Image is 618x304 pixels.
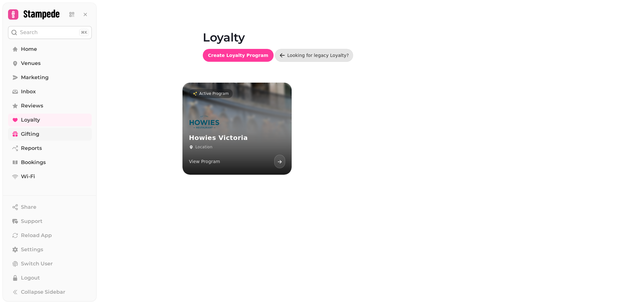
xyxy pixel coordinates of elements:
h3: Howies Victoria [189,134,285,142]
a: Gifting [8,128,92,141]
span: Logout [21,274,40,282]
span: Share [21,203,36,211]
span: Collapse Sidebar [21,288,65,296]
button: Reload App [8,229,92,242]
img: Howies Victoria [189,115,220,130]
span: Inbox [21,88,36,96]
div: ⌘K [79,29,89,36]
span: Gifting [21,130,39,138]
button: Create Loyalty Program [203,49,274,62]
span: Support [21,217,42,225]
span: Home [21,45,37,53]
button: Logout [8,272,92,284]
p: View Program [189,158,220,165]
a: Bookings [8,156,92,169]
h1: Loyalty [203,15,512,44]
a: Settings [8,243,92,256]
span: Settings [21,246,43,253]
a: Loyalty [8,114,92,126]
p: Search [20,29,38,36]
span: Switch User [21,260,53,268]
button: Support [8,215,92,228]
span: Reports [21,144,42,152]
a: Home [8,43,92,56]
button: Switch User [8,257,92,270]
span: Reviews [21,102,43,110]
span: Wi-Fi [21,173,35,180]
span: Reload App [21,232,52,239]
a: Looking for legacy Loyalty? [275,49,353,62]
button: Search⌘K [8,26,92,39]
a: Marketing [8,71,92,84]
a: Reviews [8,99,92,112]
button: Share [8,201,92,214]
a: Venues [8,57,92,70]
p: Location [195,144,212,150]
button: Collapse Sidebar [8,286,92,299]
span: Loyalty [21,116,40,124]
a: Wi-Fi [8,170,92,183]
span: Venues [21,60,41,67]
span: Create Loyalty Program [208,53,268,58]
a: Reports [8,142,92,155]
p: Active Program [199,91,229,96]
a: Active ProgramHowies VictoriaHowies VictoriaLocationView Program [183,83,292,175]
span: Marketing [21,74,49,81]
span: Bookings [21,159,46,166]
div: Looking for legacy Loyalty? [287,52,349,59]
a: Inbox [8,85,92,98]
